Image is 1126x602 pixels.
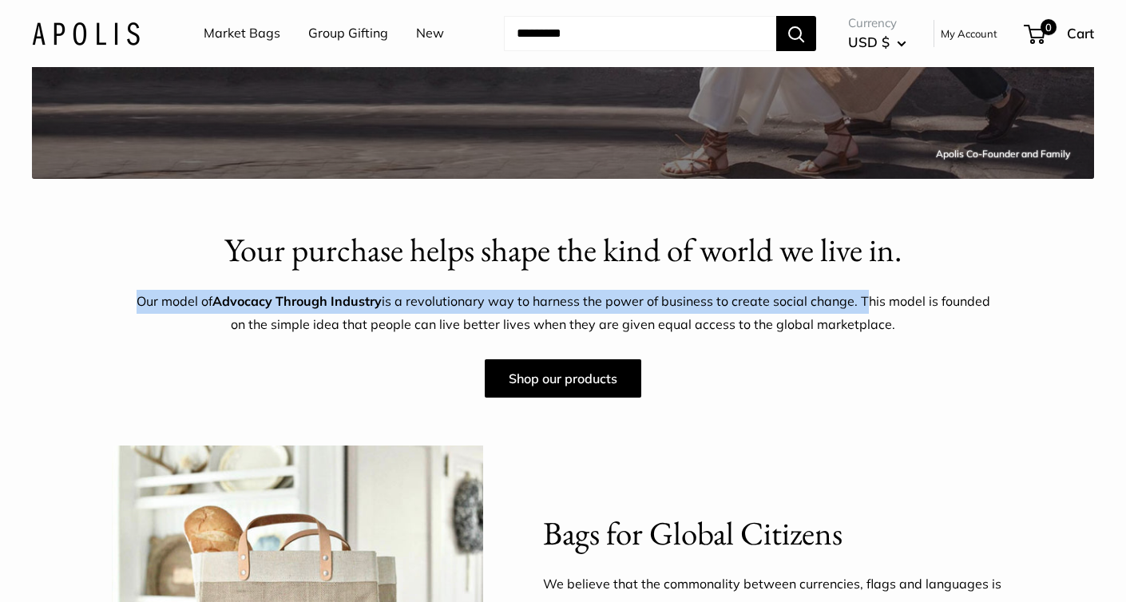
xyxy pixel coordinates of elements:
img: Apolis [32,22,140,45]
a: 0 Cart [1025,21,1094,46]
p: Our model of is a revolutionary way to harness the power of business to create social change. Thi... [136,290,990,338]
a: My Account [941,24,997,43]
span: Currency [848,12,906,34]
a: Shop our products [485,359,641,398]
span: Cart [1067,25,1094,42]
a: Market Bags [204,22,280,46]
span: USD $ [848,34,890,50]
div: Apolis Co-Founder and Family [936,145,1070,163]
h2: Bags for Global Citizens [543,510,1014,557]
input: Search... [504,16,776,51]
h2: Your purchase helps shape the kind of world we live in. [136,227,990,274]
strong: Advocacy Through Industry [212,293,382,309]
button: Search [776,16,816,51]
iframe: Sign Up via Text for Offers [13,541,171,589]
a: New [416,22,444,46]
span: 0 [1041,19,1057,35]
button: USD $ [848,30,906,55]
a: Group Gifting [308,22,388,46]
